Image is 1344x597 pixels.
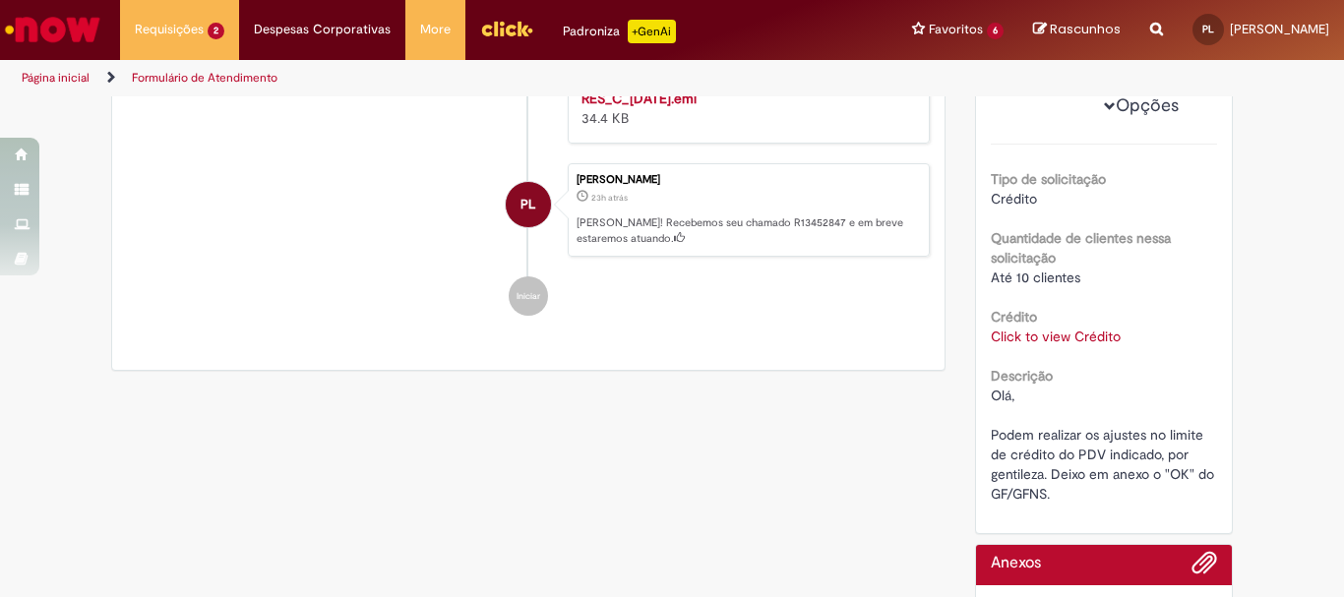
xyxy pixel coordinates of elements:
[591,192,628,204] time: 27/08/2025 14:39:06
[991,170,1106,188] b: Tipo de solicitação
[987,23,1004,39] span: 6
[577,174,919,186] div: [PERSON_NAME]
[132,70,277,86] a: Formulário de Atendimento
[1230,21,1329,37] span: [PERSON_NAME]
[15,60,882,96] ul: Trilhas de página
[1050,20,1121,38] span: Rascunhos
[127,163,930,258] li: Pedro Francisco Cipriano E Lima
[991,308,1037,326] b: Crédito
[135,20,204,39] span: Requisições
[1202,23,1214,35] span: PL
[991,269,1080,286] span: Até 10 clientes
[991,328,1121,345] a: Click to view Crédito
[420,20,451,39] span: More
[208,23,224,39] span: 2
[991,229,1171,267] b: Quantidade de clientes nessa solicitação
[506,182,551,227] div: Pedro Francisco Cipriano E Lima
[1033,21,1121,39] a: Rascunhos
[581,90,697,107] a: RES_C_[DATE].eml
[254,20,391,39] span: Despesas Corporativas
[991,190,1037,208] span: Crédito
[577,215,919,246] p: [PERSON_NAME]! Recebemos seu chamado R13452847 e em breve estaremos atuando.
[991,367,1053,385] b: Descrição
[127,12,930,336] ul: Histórico de tíquete
[22,70,90,86] a: Página inicial
[520,181,535,228] span: PL
[563,20,676,43] div: Padroniza
[628,20,676,43] p: +GenAi
[991,555,1041,572] h2: Anexos
[581,89,909,128] div: 34.4 KB
[591,192,628,204] span: 23h atrás
[929,20,983,39] span: Favoritos
[480,14,533,43] img: click_logo_yellow_360x200.png
[1191,550,1217,585] button: Adicionar anexos
[991,387,1218,503] span: Olá, Podem realizar os ajustes no limite de crédito do PDV indicado, por gentileza. Deixo em anex...
[2,10,103,49] img: ServiceNow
